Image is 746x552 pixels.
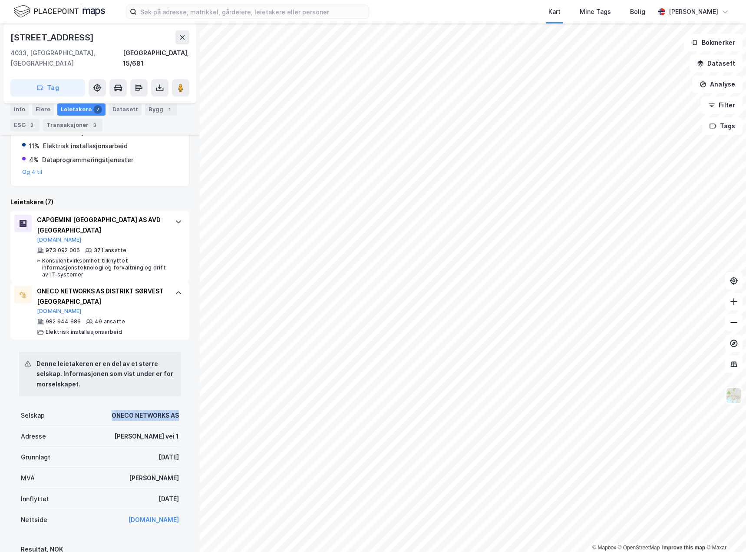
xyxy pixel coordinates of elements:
div: Datasett [109,103,142,116]
div: [PERSON_NAME] [129,473,179,483]
div: Bygg [145,103,177,116]
div: Transaksjoner [43,119,102,131]
div: 4% [29,155,39,165]
div: ESG [10,119,40,131]
div: Denne leietakeren er en del av et større selskap. Informasjonen som vist under er for morselskapet. [36,359,174,390]
button: Og 4 til [22,169,43,176]
div: [GEOGRAPHIC_DATA], 15/681 [123,48,189,69]
a: [DOMAIN_NAME] [128,516,179,523]
div: 7 [93,105,102,114]
button: Analyse [692,76,743,93]
div: Kontrollprogram for chat [703,510,746,552]
div: 3 [90,121,99,130]
div: [DATE] [158,452,179,462]
div: CAPGEMINI [GEOGRAPHIC_DATA] AS AVD [GEOGRAPHIC_DATA] [37,215,166,236]
div: Eiere [32,103,54,116]
div: 2 [27,121,36,130]
a: Mapbox [592,545,616,551]
div: Grunnlagt [21,452,50,462]
div: Bolig [630,7,645,17]
div: Leietakere [57,103,106,116]
button: Tag [10,79,85,96]
div: Selskap [21,410,45,421]
div: [DATE] [158,494,179,504]
div: Adresse [21,431,46,442]
input: Søk på adresse, matrikkel, gårdeiere, leietakere eller personer [137,5,369,18]
div: [STREET_ADDRESS] [10,30,96,44]
div: Kart [548,7,561,17]
button: [DOMAIN_NAME] [37,236,82,243]
button: Filter [701,96,743,114]
div: ONECO NETWORKS AS [112,410,179,421]
div: 11% [29,141,40,151]
div: [PERSON_NAME] [669,7,718,17]
div: 49 ansatte [95,318,125,325]
a: Improve this map [662,545,705,551]
a: OpenStreetMap [618,545,660,551]
div: Konsulentvirksomhet tilknyttet informasjonsteknologi og forvaltning og drift av IT-systemer [42,257,166,278]
button: Bokmerker [684,34,743,51]
div: ONECO NETWORKS AS DISTRIKT SØRVEST [GEOGRAPHIC_DATA] [37,286,166,307]
div: Elektrisk installasjonsarbeid [46,329,122,336]
button: [DOMAIN_NAME] [37,308,82,315]
div: MVA [21,473,35,483]
div: Mine Tags [580,7,611,17]
div: Nettside [21,515,47,525]
iframe: Chat Widget [703,510,746,552]
div: Elektrisk installasjonsarbeid [43,141,128,151]
div: 973 092 006 [46,247,80,254]
div: 982 944 686 [46,318,81,325]
div: Innflyttet [21,494,49,504]
div: 371 ansatte [94,247,126,254]
button: Datasett [690,55,743,72]
div: Dataprogrammeringstjenester [42,155,133,165]
div: Leietakere (7) [10,197,189,207]
div: [PERSON_NAME] vei 1 [114,431,179,442]
button: Tags [702,117,743,135]
img: Z [726,387,742,404]
div: Info [10,103,29,116]
div: 4033, [GEOGRAPHIC_DATA], [GEOGRAPHIC_DATA] [10,48,123,69]
div: 1 [165,105,174,114]
img: logo.f888ab2527a4732fd821a326f86c7f29.svg [14,4,105,19]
